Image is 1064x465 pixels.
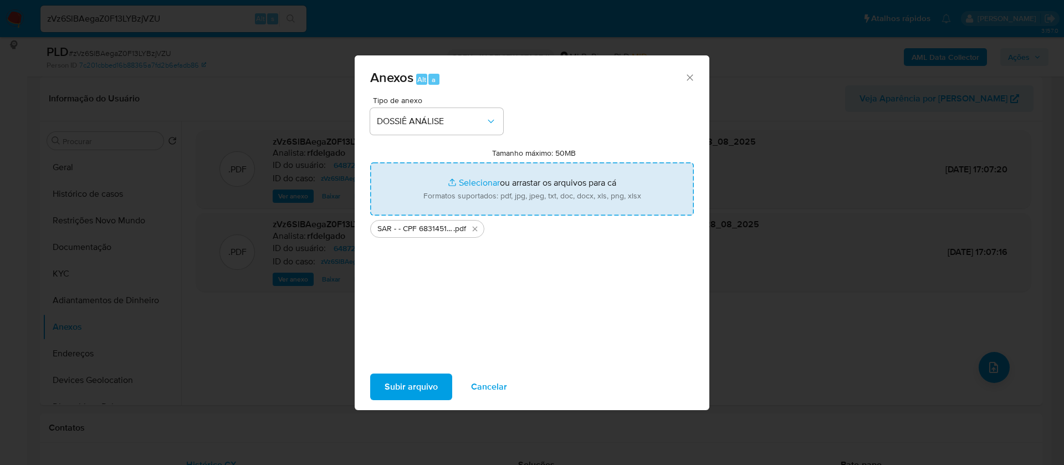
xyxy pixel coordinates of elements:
[492,148,576,158] label: Tamanho máximo: 50MB
[468,222,482,236] button: Excluir SAR - - CPF 68314515787 - DORALICE DA SILVA ROQUE.pdf
[370,68,413,87] span: Anexos
[471,375,507,399] span: Cancelar
[453,223,466,234] span: .pdf
[432,74,436,85] span: a
[370,216,694,238] ul: Arquivos selecionados
[457,374,521,400] button: Cancelar
[417,74,426,85] span: Alt
[377,223,453,234] span: SAR - - CPF 68314515787 - DORALICE DA [PERSON_NAME]
[373,96,506,104] span: Tipo de anexo
[370,108,503,135] button: DOSSIÊ ANÁLISE
[385,375,438,399] span: Subir arquivo
[370,374,452,400] button: Subir arquivo
[377,116,485,127] span: DOSSIÊ ANÁLISE
[684,72,694,82] button: Fechar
